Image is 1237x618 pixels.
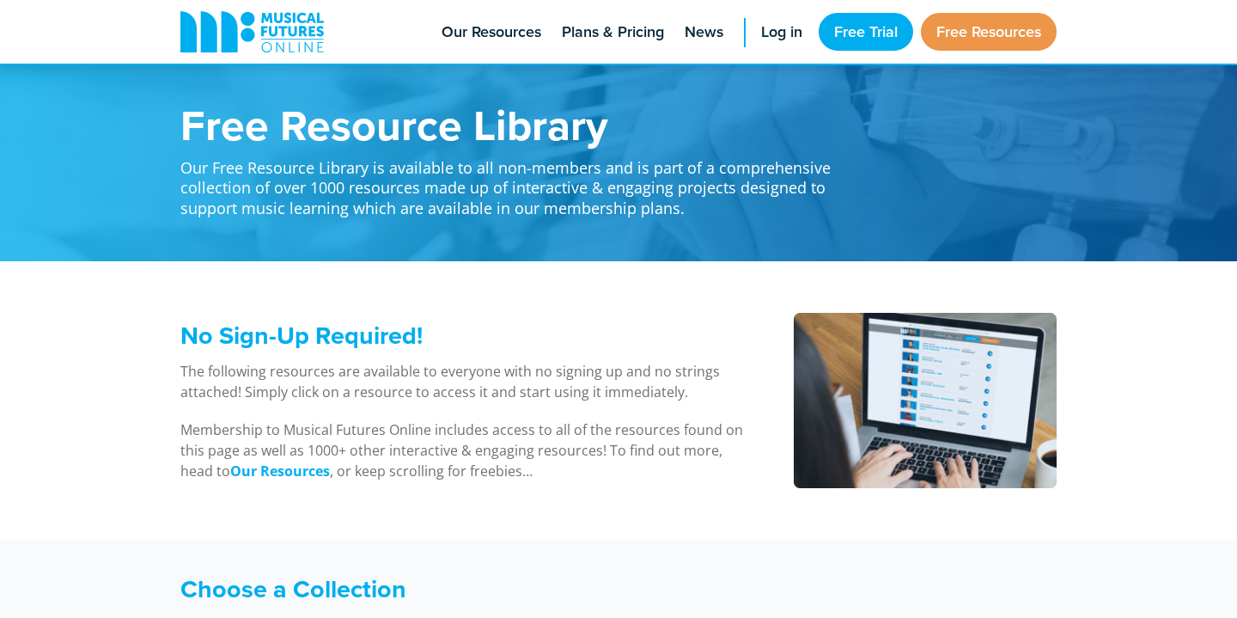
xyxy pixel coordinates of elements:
span: No Sign-Up Required! [180,317,423,353]
a: Free Resources [921,13,1057,51]
p: The following resources are available to everyone with no signing up and no strings attached! Sim... [180,361,750,402]
span: Our Resources [442,21,541,44]
p: Our Free Resource Library is available to all non-members and is part of a comprehensive collecti... [180,146,850,218]
a: Free Trial [819,13,913,51]
h3: Choose a Collection [180,574,850,604]
h1: Free Resource Library [180,103,850,146]
span: News [685,21,723,44]
p: Membership to Musical Futures Online includes access to all of the resources found on this page a... [180,419,750,481]
span: Log in [761,21,802,44]
span: Plans & Pricing [562,21,664,44]
a: Our Resources [230,462,330,481]
strong: Our Resources [230,462,330,480]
